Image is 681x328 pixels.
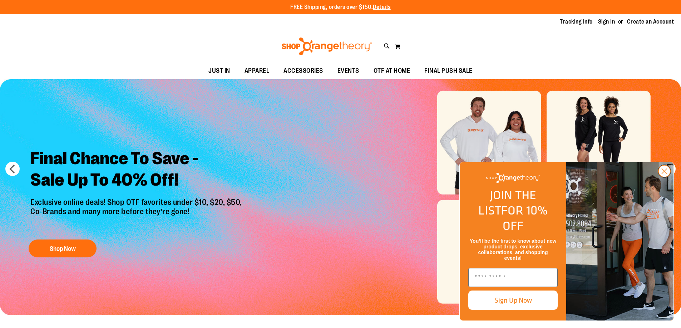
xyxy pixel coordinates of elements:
[373,4,391,10] a: Details
[330,63,366,79] a: EVENTS
[468,291,558,310] button: Sign Up Now
[598,18,615,26] a: Sign In
[237,63,277,79] a: APPAREL
[366,63,418,79] a: OTF AT HOME
[560,18,593,26] a: Tracking Info
[25,198,249,233] p: Exclusive online deals! Shop OTF favorites under $10, $20, $50, Co-Brands and many more before th...
[25,142,249,261] a: Final Chance To Save -Sale Up To 40% Off! Exclusive online deals! Shop OTF favorites under $10, $...
[501,201,548,234] span: FOR 10% OFF
[470,238,556,261] span: You’ll be the first to know about new product drops, exclusive collaborations, and shopping events!
[417,63,480,79] a: FINAL PUSH SALE
[566,162,673,321] img: Shop Orangtheory
[283,63,323,79] span: ACCESSORIES
[201,63,237,79] a: JUST IN
[290,3,391,11] p: FREE Shipping, orders over $150.
[627,18,674,26] a: Create an Account
[25,142,249,198] h2: Final Chance To Save - Sale Up To 40% Off!
[478,186,536,219] span: JOIN THE LIST
[5,162,20,176] button: prev
[337,63,359,79] span: EVENTS
[486,173,540,183] img: Shop Orangetheory
[452,155,681,328] div: FLYOUT Form
[374,63,410,79] span: OTF AT HOME
[245,63,270,79] span: APPAREL
[29,239,97,257] button: Shop Now
[208,63,230,79] span: JUST IN
[281,37,373,55] img: Shop Orangetheory
[424,63,473,79] span: FINAL PUSH SALE
[468,268,558,287] input: Enter email
[658,165,671,178] button: Close dialog
[276,63,330,79] a: ACCESSORIES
